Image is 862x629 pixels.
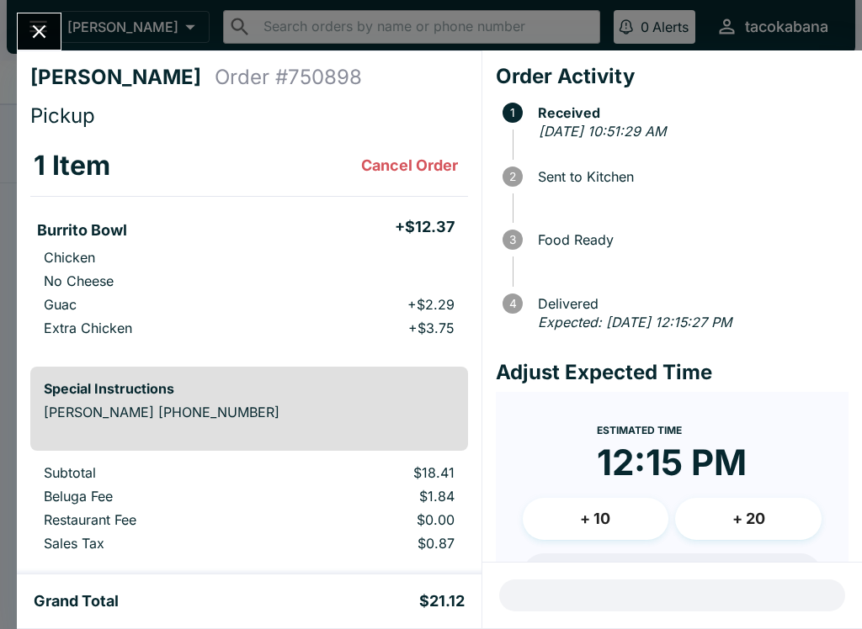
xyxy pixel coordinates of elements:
[510,106,515,119] text: 1
[538,314,732,330] em: Expected: [DATE] 12:15:27 PM
[529,296,849,311] span: Delivered
[44,535,269,552] p: Sales Tax
[30,464,468,558] table: orders table
[496,64,849,89] h4: Order Activity
[509,233,516,246] text: 3
[34,149,110,182] h3: 1 Item
[597,424,682,436] span: Estimated Time
[296,535,454,552] p: $0.87
[44,380,455,397] h6: Special Instructions
[496,360,849,385] h4: Adjust Expected Time
[296,511,454,528] p: $0.00
[44,296,77,313] p: Guac
[18,13,61,50] button: Close
[44,464,269,481] p: Subtotal
[44,488,269,505] p: Beluga Fee
[539,123,666,140] em: [DATE] 10:51:29 AM
[395,217,455,237] h5: + $12.37
[44,320,132,336] p: Extra Chicken
[407,296,455,313] p: + $2.29
[508,297,516,310] text: 4
[30,135,468,353] table: orders table
[296,488,454,505] p: $1.84
[44,249,95,266] p: Chicken
[523,498,669,540] button: + 10
[529,232,849,247] span: Food Ready
[44,272,114,289] p: No Cheese
[34,591,119,611] h5: Grand Total
[509,170,516,183] text: 2
[408,320,455,336] p: + $3.75
[597,441,747,484] time: 12:15 PM
[30,103,95,128] span: Pickup
[44,511,269,528] p: Restaurant Fee
[296,464,454,481] p: $18.41
[419,591,465,611] h5: $21.12
[44,404,455,420] p: [PERSON_NAME] [PHONE_NUMBER]
[529,105,849,120] span: Received
[675,498,822,540] button: + 20
[529,169,849,184] span: Sent to Kitchen
[37,220,127,240] h5: Burrito Bowl
[30,65,215,90] h4: [PERSON_NAME]
[354,149,465,182] button: Cancel Order
[215,65,362,90] h4: Order # 750898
